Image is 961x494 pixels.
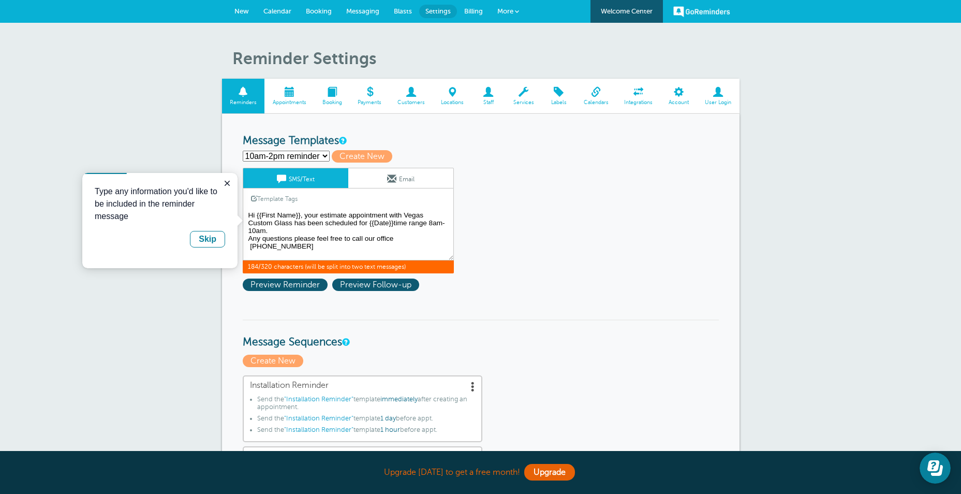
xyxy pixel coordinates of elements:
[346,7,379,15] span: Messaging
[380,396,418,403] span: immediately
[232,49,740,68] h1: Reminder Settings
[227,99,260,106] span: Reminders
[314,79,350,113] a: Booking
[264,79,314,113] a: Appointments
[348,168,453,188] a: Email
[575,79,616,113] a: Calendars
[342,339,348,345] a: Message Sequences allow you to setup multiple reminder schedules that can use different Message T...
[524,464,575,481] a: Upgrade
[243,188,305,209] a: Template Tags
[234,7,249,15] span: New
[438,99,467,106] span: Locations
[920,453,951,484] iframe: Resource center
[505,79,542,113] a: Services
[666,99,692,106] span: Account
[581,99,611,106] span: Calendars
[510,99,537,106] span: Services
[332,152,397,161] a: Create New
[257,426,475,438] li: Send the template before appt.
[419,5,457,18] a: Settings
[355,99,385,106] span: Payments
[243,168,348,188] a: SMS/Text
[243,356,306,366] a: Create New
[284,396,353,403] span: "Installation Reminder"
[222,461,740,484] div: Upgrade [DATE] to get a free month!
[250,381,475,390] span: Installation Reminder
[350,79,390,113] a: Payments
[270,99,309,106] span: Appointments
[332,279,419,291] span: Preview Follow-up
[394,7,412,15] span: Blasts
[380,426,400,433] span: 1 hour
[697,79,740,113] a: User Login
[622,99,656,106] span: Integrations
[284,426,353,433] span: "Installation Reminder"
[497,7,513,15] span: More
[616,79,661,113] a: Integrations
[433,79,472,113] a: Locations
[477,99,500,106] span: Staff
[425,7,451,15] span: Settings
[243,319,719,349] h3: Message Sequences
[257,415,475,426] li: Send the template before appt.
[661,79,697,113] a: Account
[243,279,328,291] span: Preview Reminder
[284,415,353,422] span: "Installation Reminder"
[257,396,475,415] li: Send the template after creating an appointment.
[243,355,303,367] span: Create New
[332,280,422,289] a: Preview Follow-up
[702,99,734,106] span: User Login
[471,79,505,113] a: Staff
[243,260,454,273] span: 184/320 characters (will be split into two text messages)
[243,375,482,443] a: Installation Reminder Send the"Installation Reminder"templateimmediatelyafter creating an appoint...
[243,280,332,289] a: Preview Reminder
[542,79,575,113] a: Labels
[390,79,433,113] a: Customers
[464,7,483,15] span: Billing
[332,150,392,163] span: Create New
[319,99,345,106] span: Booking
[380,415,396,422] span: 1 day
[395,99,428,106] span: Customers
[243,209,454,260] textarea: Hi {{First Name}}, your estimate appointment with Vegas Custom Glass has been scheduled for {{Dat...
[263,7,291,15] span: Calendar
[243,135,719,148] h3: Message Templates
[547,99,570,106] span: Labels
[82,173,238,268] iframe: tooltip
[306,7,332,15] span: Booking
